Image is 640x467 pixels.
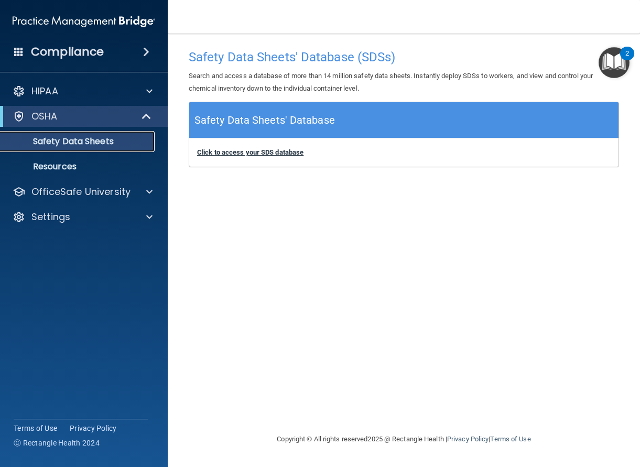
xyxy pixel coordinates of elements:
[31,211,70,223] p: Settings
[197,148,303,156] a: Click to access your SDS database
[31,110,58,123] p: OSHA
[31,85,58,97] p: HIPAA
[625,53,629,67] div: 2
[7,161,150,172] p: Resources
[599,47,630,78] button: Open Resource Center, 2 new notifications
[13,11,155,32] img: PMB logo
[70,423,117,433] a: Privacy Policy
[13,85,153,97] a: HIPAA
[31,45,104,59] h4: Compliance
[31,186,131,198] p: OfficeSafe University
[13,186,153,198] a: OfficeSafe University
[189,50,619,64] h4: Safety Data Sheets' Database (SDSs)
[7,136,150,147] p: Safety Data Sheets
[14,423,57,433] a: Terms of Use
[213,422,595,456] div: Copyright © All rights reserved 2025 @ Rectangle Health | |
[189,70,619,95] p: Search and access a database of more than 14 million safety data sheets. Instantly deploy SDSs to...
[13,110,152,123] a: OSHA
[14,438,100,448] span: Ⓒ Rectangle Health 2024
[194,111,335,129] h5: Safety Data Sheets' Database
[13,211,153,223] a: Settings
[490,435,530,443] a: Terms of Use
[447,435,489,443] a: Privacy Policy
